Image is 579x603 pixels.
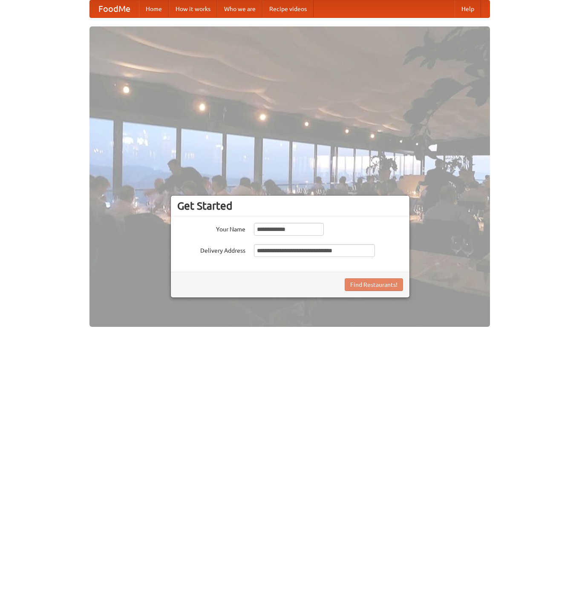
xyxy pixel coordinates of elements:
[177,244,245,255] label: Delivery Address
[217,0,262,17] a: Who we are
[177,223,245,234] label: Your Name
[345,278,403,291] button: Find Restaurants!
[262,0,314,17] a: Recipe videos
[455,0,481,17] a: Help
[177,199,403,212] h3: Get Started
[90,0,139,17] a: FoodMe
[169,0,217,17] a: How it works
[139,0,169,17] a: Home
